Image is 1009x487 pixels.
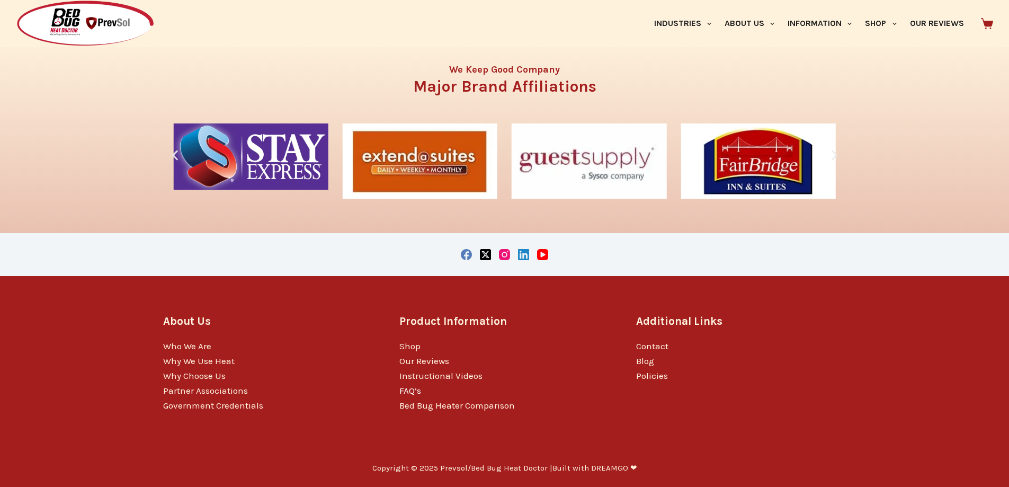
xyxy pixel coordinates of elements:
div: 4 / 10 [506,118,672,209]
div: 5 / 10 [675,118,841,209]
a: FAQ’s [399,385,421,396]
div: Next slide [828,149,841,162]
a: Facebook [461,249,472,260]
div: 3 / 10 [337,118,503,209]
a: Blog [636,356,654,366]
a: Bed Bug Heater Comparison [399,400,515,411]
a: Shop [399,341,421,351]
div: Previous slide [168,149,182,162]
div: 2 / 10 [168,118,334,209]
h3: Major Brand Affiliations [174,78,836,94]
h3: Product Information [399,313,610,330]
a: Why We Use Heat [163,356,235,366]
a: Instagram [499,249,510,260]
a: Government Credentials [163,400,263,411]
a: Built with DREAMGO ❤ [552,463,637,473]
h3: About Us [163,313,373,330]
a: X (Twitter) [480,249,491,260]
a: Who We Are [163,341,211,351]
a: Contact [636,341,668,351]
h4: We Keep Good Company [174,65,836,74]
p: Copyright © 2025 Prevsol/Bed Bug Heat Doctor | [372,463,637,474]
a: Our Reviews [399,356,449,366]
button: Open LiveChat chat widget [8,4,40,36]
a: Policies [636,370,668,381]
a: Why Choose Us [163,370,226,381]
a: LinkedIn [518,249,529,260]
a: Instructional Videos [399,370,483,381]
a: Partner Associations [163,385,248,396]
h3: Additional Links [636,313,846,330]
a: YouTube [537,249,548,260]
